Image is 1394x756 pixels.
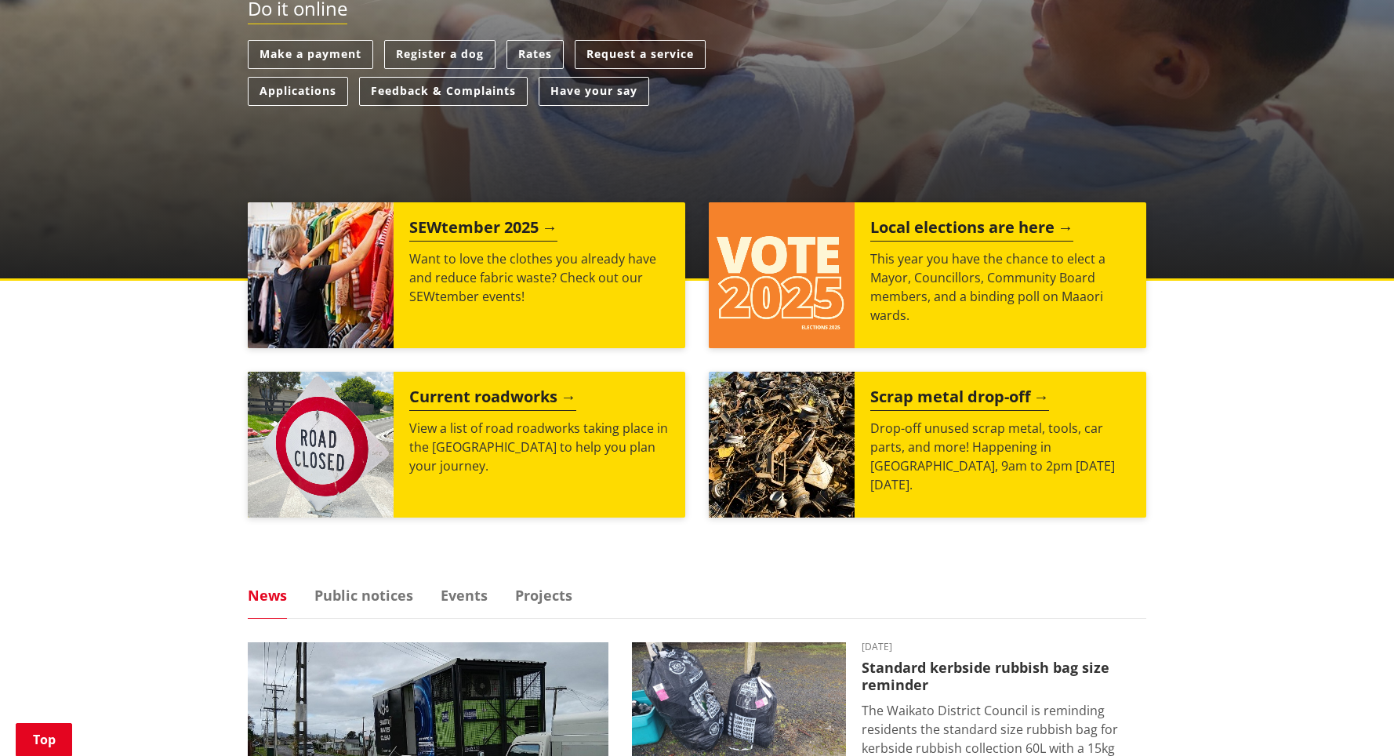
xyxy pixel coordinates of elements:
[1322,690,1378,747] iframe: Messenger Launcher
[709,372,855,518] img: Scrap metal collection
[248,372,394,518] img: Road closed sign
[409,218,557,242] h2: SEWtember 2025
[441,588,488,602] a: Events
[539,77,649,106] a: Have your say
[248,202,685,348] a: SEWtember 2025 Want to love the clothes you already have and reduce fabric waste? Check out our S...
[248,202,394,348] img: SEWtember
[409,419,670,475] p: View a list of road roadworks taking place in the [GEOGRAPHIC_DATA] to help you plan your journey.
[515,588,572,602] a: Projects
[248,588,287,602] a: News
[709,202,1146,348] a: Local elections are here This year you have the chance to elect a Mayor, Councillors, Community B...
[248,40,373,69] a: Make a payment
[870,249,1131,325] p: This year you have the chance to elect a Mayor, Councillors, Community Board members, and a bindi...
[870,419,1131,494] p: Drop-off unused scrap metal, tools, car parts, and more! Happening in [GEOGRAPHIC_DATA], 9am to 2...
[709,202,855,348] img: Vote 2025
[575,40,706,69] a: Request a service
[16,723,72,756] a: Top
[359,77,528,106] a: Feedback & Complaints
[314,588,413,602] a: Public notices
[870,218,1073,242] h2: Local elections are here
[870,387,1049,411] h2: Scrap metal drop-off
[862,660,1146,693] h3: Standard kerbside rubbish bag size reminder
[409,249,670,306] p: Want to love the clothes you already have and reduce fabric waste? Check out our SEWtember events!
[409,387,576,411] h2: Current roadworks
[384,40,496,69] a: Register a dog
[709,372,1146,518] a: A massive pile of rusted scrap metal, including wheels and various industrial parts, under a clea...
[862,642,1146,652] time: [DATE]
[248,372,685,518] a: Current roadworks View a list of road roadworks taking place in the [GEOGRAPHIC_DATA] to help you...
[248,77,348,106] a: Applications
[506,40,564,69] a: Rates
